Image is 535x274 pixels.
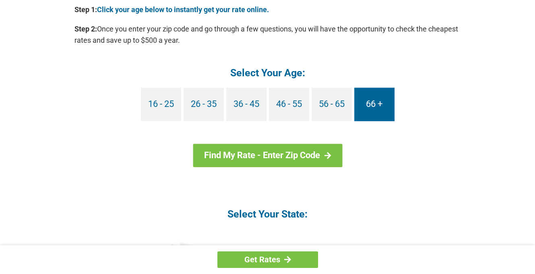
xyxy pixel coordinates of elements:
[193,144,342,167] a: Find My Rate - Enter Zip Code
[74,23,461,46] p: Once you enter your zip code and go through a few questions, you will have the opportunity to che...
[74,5,97,14] b: Step 1:
[269,88,309,121] a: 46 - 55
[184,88,224,121] a: 26 - 35
[74,25,97,33] b: Step 2:
[226,88,266,121] a: 36 - 45
[74,207,461,221] h4: Select Your State:
[354,88,395,121] a: 66 +
[97,5,269,14] a: Click your age below to instantly get your rate online.
[141,88,181,121] a: 16 - 25
[217,251,318,268] a: Get Rates
[74,66,461,79] h4: Select Your Age:
[312,88,352,121] a: 56 - 65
